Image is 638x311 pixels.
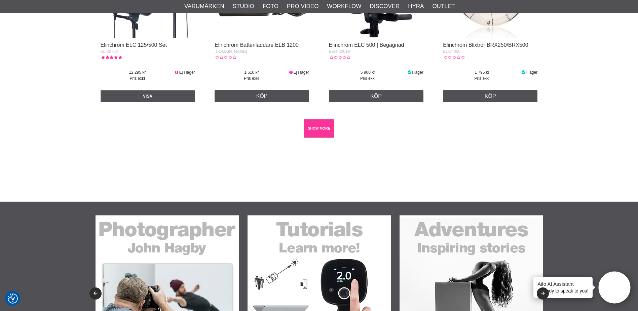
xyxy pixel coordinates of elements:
span: 1 610 [215,69,289,75]
a: SHOW MORE [304,119,334,138]
div: Kundbetyg: 0 [443,55,464,61]
span: BEG-20619 [329,49,350,54]
a: Hyra [408,2,424,11]
a: Varumärken [184,2,224,11]
span: [DOMAIN_NAME] [215,49,247,54]
span: 12 295 [101,69,175,75]
div: is ready to speak to you! [533,277,593,298]
h4: Aifo AI Assistant [537,280,589,287]
button: Next [537,287,549,300]
a: Elinchrom Blixtrör BRX250/BRX500 [443,42,528,48]
a: Köp [329,90,423,102]
div: Kundbetyg: 0 [329,55,350,61]
a: Elinchrom ELC 500 | Begagnad [329,42,404,48]
a: Workflow [327,2,361,11]
a: Elinchrom Batteriladdare ELB 1200 [215,42,299,48]
a: Outlet [432,2,455,11]
span: Ej i lager [179,70,195,75]
a: Elinchrom ELC 125/500 Set [101,42,167,48]
i: I lager [521,70,526,75]
div: Kundbetyg: 0 [215,55,236,61]
button: Previous [89,287,102,300]
span: 1 795 [443,69,521,75]
span: Pris exkl [101,75,175,81]
a: Studio [233,2,254,11]
a: Köp [443,90,537,102]
i: Ej i lager [289,70,294,75]
i: Ej i lager [174,70,179,75]
span: Ej i lager [293,70,309,75]
button: Samtyckesinställningar [8,292,18,305]
a: Köp [215,90,309,102]
span: I lager [526,70,537,75]
a: Pro Video [287,2,318,11]
span: EL-20762 [101,49,118,54]
span: 5 900 [329,69,407,75]
span: Pris exkl [215,75,289,81]
a: Foto [263,2,278,11]
span: EL-24000 [443,49,460,54]
a: Visa [101,90,195,102]
span: I lager [412,70,423,75]
i: I lager [407,70,412,75]
span: Pris exkl [443,75,521,81]
img: Revisit consent button [8,293,18,304]
a: Discover [370,2,400,11]
div: Kundbetyg: 5.00 [101,55,122,61]
span: Pris exkl [329,75,407,81]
